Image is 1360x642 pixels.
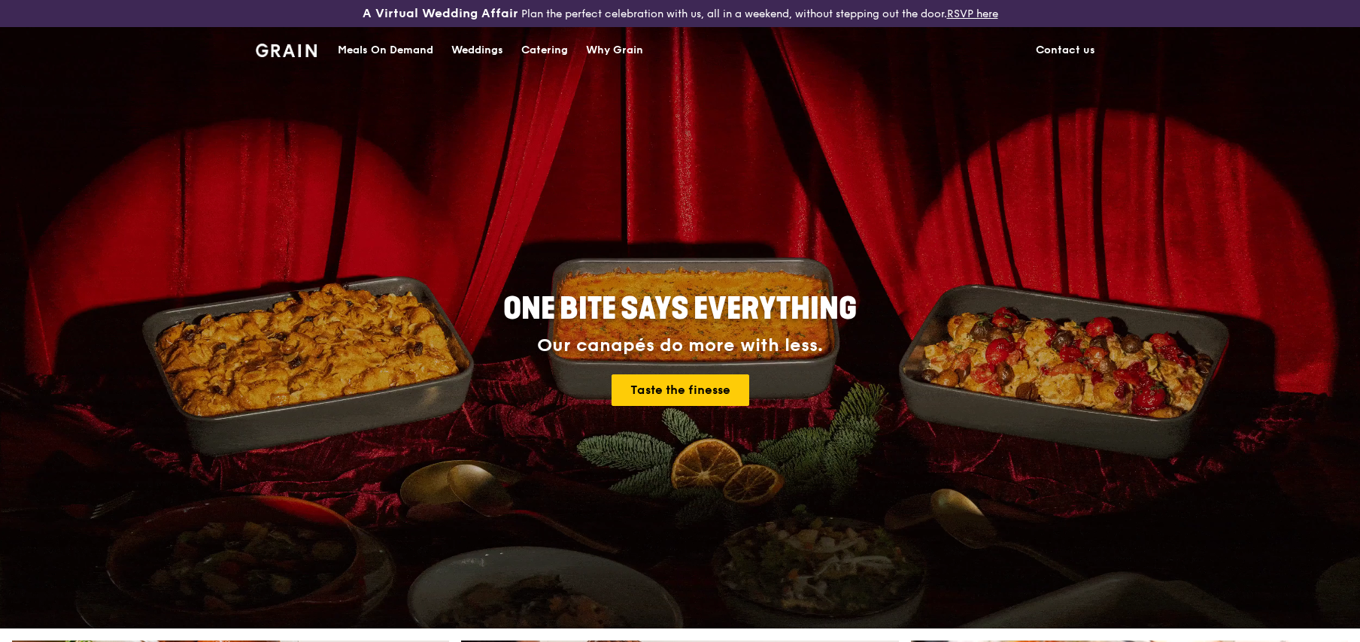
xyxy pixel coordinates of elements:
[338,28,433,73] div: Meals On Demand
[586,28,643,73] div: Why Grain
[503,291,857,327] span: ONE BITE SAYS EVERYTHING
[512,28,577,73] a: Catering
[363,6,518,21] h3: A Virtual Wedding Affair
[577,28,652,73] a: Why Grain
[521,28,568,73] div: Catering
[451,28,503,73] div: Weddings
[409,335,951,356] div: Our canapés do more with less.
[947,8,998,20] a: RSVP here
[1027,28,1104,73] a: Contact us
[612,374,749,406] a: Taste the finesse
[256,44,317,57] img: Grain
[256,26,317,71] a: GrainGrain
[247,6,1113,21] div: Plan the perfect celebration with us, all in a weekend, without stepping out the door.
[442,28,512,73] a: Weddings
